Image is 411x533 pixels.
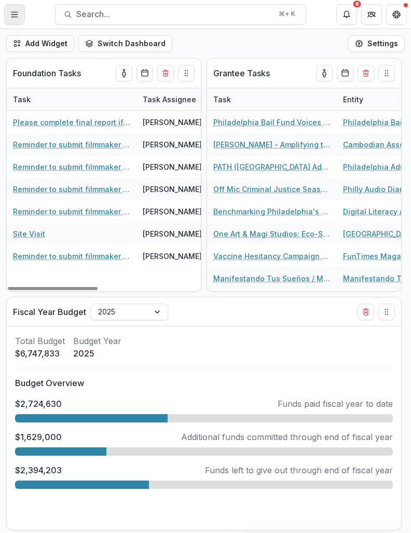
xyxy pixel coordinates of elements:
[116,65,132,81] button: toggle-assigned-to-me
[336,4,357,25] button: Notifications
[348,35,405,52] button: Settings
[7,88,136,111] div: Task
[136,88,214,111] div: Task Assignee
[15,335,65,347] p: Total Budget
[143,251,202,262] div: [PERSON_NAME]
[15,398,62,410] p: $2,724,630
[55,4,306,25] button: Search...
[13,161,130,172] a: Reminder to submit filmmaker report
[213,206,331,217] a: Benchmarking Philadelphia's Digital Connectivity and Access - Digital Literacy Alliance
[13,184,130,195] a: Reminder to submit filmmaker report
[13,228,45,239] a: Site Visit
[143,228,202,239] div: [PERSON_NAME]
[15,377,393,389] p: Budget Overview
[143,117,202,128] div: [PERSON_NAME]
[207,94,237,105] div: Task
[13,251,130,262] a: Reminder to submit filmmaker report
[13,306,86,318] p: Fiscal Year Budget
[13,67,81,79] p: Foundation Tasks
[207,88,337,111] div: Task
[143,161,202,172] div: [PERSON_NAME]
[213,161,331,172] a: PATH ([GEOGRAPHIC_DATA] Adult Teaching Hub) Digital Literacy Professional Development Portal - [G...
[4,4,25,25] button: Toggle Menu
[277,8,297,20] div: ⌘ + K
[205,464,393,476] p: Funds left to give out through end of fiscal year
[6,35,74,52] button: Add Widget
[213,184,331,195] a: Off Mic Criminal Justice Season - Philly Audio Diaries
[358,304,374,320] button: Delete card
[316,65,333,81] button: toggle-assigned-to-me
[378,304,395,320] button: Drag
[73,347,121,360] p: 2025
[181,431,393,443] p: Additional funds committed through end of fiscal year
[13,139,130,150] a: Reminder to submit filmmaker report
[213,273,331,284] a: Manifestando Tus Sueños / Manifesting your Dreams - Manifestando Tus Sueños
[157,65,174,81] button: Delete card
[386,4,407,25] button: Get Help
[13,117,130,128] a: Please complete final report if not renewing.
[378,65,395,81] button: Drag
[337,94,369,105] div: Entity
[278,398,393,410] p: Funds paid fiscal year to date
[15,347,65,360] p: $6,747,833
[15,431,62,443] p: $1,629,000
[361,4,382,25] button: Partners
[15,464,62,476] p: $2,394,203
[73,335,121,347] p: Budget Year
[143,206,202,217] div: [PERSON_NAME]
[136,94,202,105] div: Task Assignee
[213,139,331,150] a: [PERSON_NAME] - Amplifying the Cambodian & Southeast Asian Visibility & Voice - Cambodian Associa...
[178,65,195,81] button: Drag
[143,139,202,150] div: [PERSON_NAME]
[358,65,374,81] button: Delete card
[213,117,331,128] a: Philadelphia Bail Fund Voices of Cash Bail - [GEOGRAPHIC_DATA] Bail Fund
[136,65,153,81] button: Calendar
[13,206,130,217] a: Reminder to submit filmmaker report
[213,67,270,79] p: Grantee Tasks
[337,65,353,81] button: Calendar
[353,1,361,8] div: 6
[213,228,331,239] a: One Art & Magi Studios: Eco-Sustainable Multimedia Lab for the Future - One Art Community Center
[213,251,331,262] a: Vaccine Hesitancy Campaign - FunTimes Magazine
[143,184,202,195] div: [PERSON_NAME]
[76,9,272,19] span: Search...
[78,35,172,52] button: Switch Dashboard
[7,94,37,105] div: Task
